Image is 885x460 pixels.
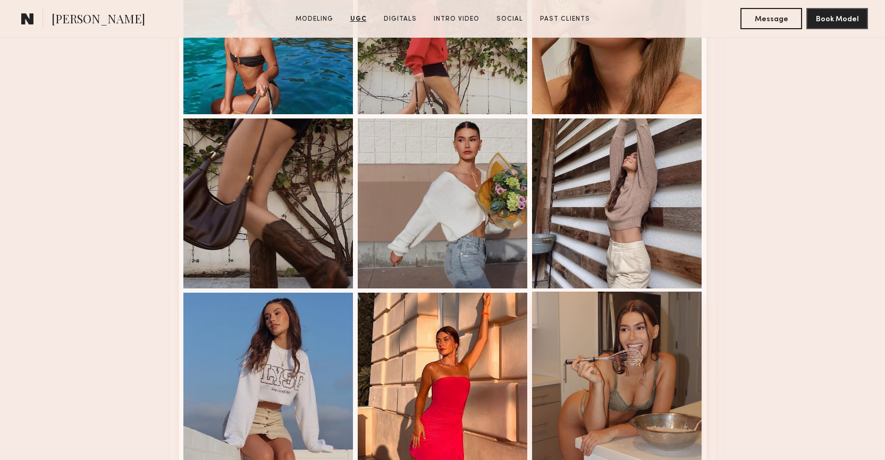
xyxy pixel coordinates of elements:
[806,14,868,23] a: Book Model
[291,14,338,24] a: Modeling
[429,14,484,24] a: Intro Video
[52,11,145,29] span: [PERSON_NAME]
[740,8,802,29] button: Message
[380,14,421,24] a: Digitals
[806,8,868,29] button: Book Model
[492,14,527,24] a: Social
[536,14,594,24] a: Past Clients
[346,14,371,24] a: UGC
